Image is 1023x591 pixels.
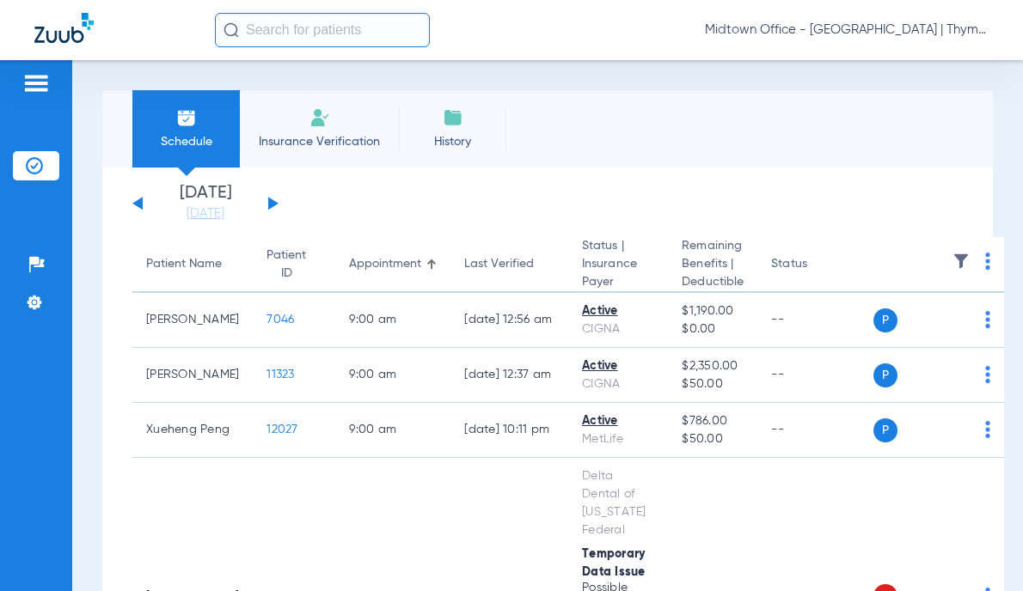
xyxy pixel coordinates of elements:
span: Schedule [145,133,227,150]
a: [DATE] [154,205,257,222]
th: Status [757,237,873,293]
div: CIGNA [582,375,654,393]
div: Last Verified [464,255,554,273]
img: hamburger-icon [22,73,50,94]
td: -- [757,403,873,458]
img: History [443,107,463,128]
iframe: Chat Widget [937,509,1023,591]
div: Appointment [349,255,421,273]
div: Delta Dental of [US_STATE] Federal [582,467,654,539]
div: Active [582,412,654,430]
img: Schedule [176,107,197,128]
td: Xueheng Peng [132,403,253,458]
th: Status | [568,237,668,293]
td: 9:00 AM [335,348,450,403]
td: 9:00 AM [335,403,450,458]
div: Active [582,357,654,375]
span: Temporary Data Issue [582,548,646,578]
td: [DATE] 12:56 AM [450,293,568,348]
img: Zuub Logo [34,13,94,43]
img: Manual Insurance Verification [309,107,330,128]
span: $0.00 [682,320,744,338]
img: group-dot-blue.svg [985,253,990,270]
span: $50.00 [682,375,744,393]
span: $2,350.00 [682,357,744,375]
th: Remaining Benefits | [668,237,757,293]
span: Midtown Office - [GEOGRAPHIC_DATA] | Thyme Dental Care [705,21,989,39]
span: 11323 [266,369,294,381]
div: Last Verified [464,255,534,273]
td: [PERSON_NAME] [132,293,253,348]
img: group-dot-blue.svg [985,311,990,328]
span: Insurance Verification [253,133,386,150]
span: 7046 [266,314,294,326]
img: Search Icon [224,22,239,38]
span: P [873,363,897,387]
span: Deductible [682,273,744,291]
img: group-dot-blue.svg [985,366,990,383]
span: History [412,133,493,150]
div: Patient ID [266,247,306,283]
td: -- [757,293,873,348]
input: Search for patients [215,13,430,47]
td: [PERSON_NAME] [132,348,253,403]
span: $1,190.00 [682,302,744,320]
td: -- [757,348,873,403]
div: Patient Name [146,255,239,273]
span: 12027 [266,423,297,436]
td: [DATE] 10:11 PM [450,403,568,458]
div: CIGNA [582,320,654,338]
td: [DATE] 12:37 AM [450,348,568,403]
div: Patient ID [266,247,322,283]
span: P [873,308,897,332]
td: 9:00 AM [335,293,450,348]
span: $50.00 [682,430,744,448]
span: P [873,418,897,442]
img: filter.svg [953,253,970,270]
img: group-dot-blue.svg [985,421,990,438]
li: [DATE] [154,185,257,222]
span: $786.00 [682,412,744,430]
span: Insurance Payer [582,255,654,291]
div: Active [582,302,654,320]
div: MetLife [582,430,654,448]
div: Appointment [349,255,437,273]
div: Patient Name [146,255,222,273]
